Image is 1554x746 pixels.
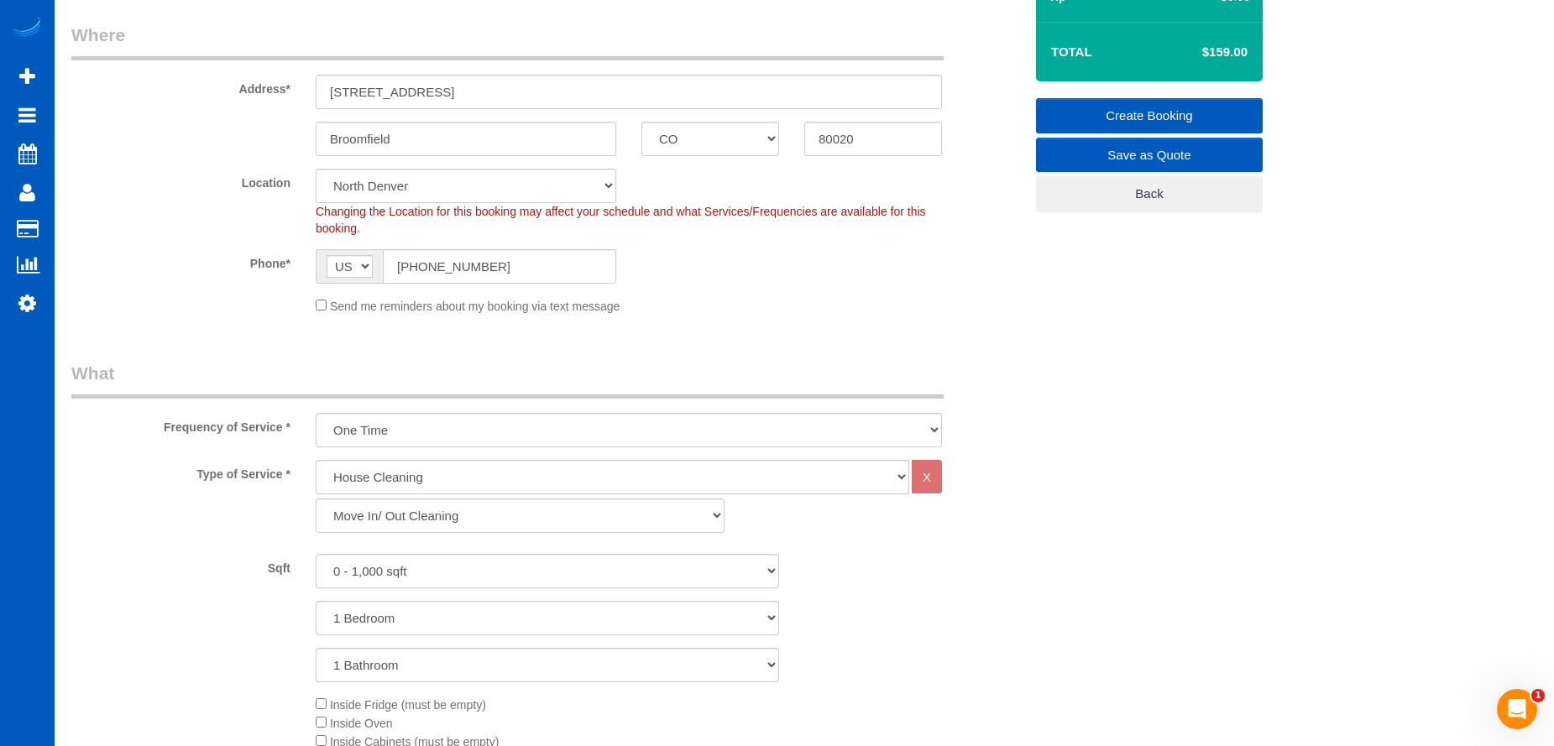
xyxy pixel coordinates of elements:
img: Automaid Logo [10,17,44,40]
span: Inside Fridge (must be empty) [330,698,486,712]
legend: What [71,361,944,399]
h4: $159.00 [1152,45,1248,60]
a: Save as Quote [1036,138,1263,173]
span: Changing the Location for this booking may affect your schedule and what Services/Frequencies are... [316,205,926,235]
legend: Where [71,23,944,60]
label: Type of Service * [59,460,303,483]
a: Back [1036,176,1263,211]
input: Zip Code* [804,122,942,156]
label: Sqft [59,554,303,576]
span: 1 [1531,689,1545,702]
iframe: Intercom live chat [1497,689,1537,729]
span: Inside Oven [330,717,393,730]
label: Address* [59,75,303,97]
label: Phone* [59,249,303,272]
input: City* [316,122,616,156]
input: Phone* [383,249,616,284]
label: Frequency of Service * [59,413,303,436]
strong: Total [1051,44,1092,59]
label: Location [59,169,303,191]
span: Send me reminders about my booking via text message [330,300,620,313]
a: Create Booking [1036,98,1263,133]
